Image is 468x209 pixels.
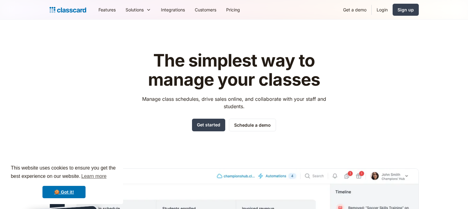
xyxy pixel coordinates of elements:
[5,158,123,204] div: cookieconsent
[338,3,371,17] a: Get a demo
[11,164,117,181] span: This website uses cookies to ensure you get the best experience on our website.
[42,186,86,198] a: dismiss cookie message
[80,172,107,181] a: learn more about cookies
[192,119,225,131] a: Get started
[121,3,156,17] div: Solutions
[136,95,332,110] p: Manage class schedules, drive sales online, and collaborate with your staff and students.
[221,3,245,17] a: Pricing
[156,3,190,17] a: Integrations
[94,3,121,17] a: Features
[393,4,419,16] a: Sign up
[50,6,86,14] a: Logo
[136,51,332,89] h1: The simplest way to manage your classes
[229,119,276,131] a: Schedule a demo
[190,3,221,17] a: Customers
[372,3,393,17] a: Login
[126,6,144,13] div: Solutions
[398,6,414,13] div: Sign up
